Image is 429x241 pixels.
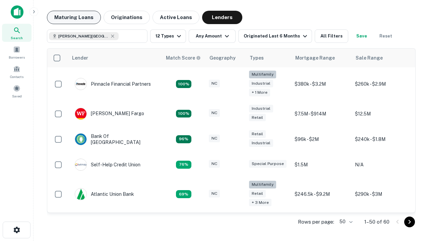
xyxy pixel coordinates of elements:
[75,159,86,170] img: picture
[291,101,352,127] td: $7.5M - $914M
[75,78,86,90] img: picture
[315,29,348,43] button: All Filters
[249,139,273,147] div: Industrial
[2,24,32,42] a: Search
[176,161,191,169] div: Matching Properties: 11, hasApolloMatch: undefined
[404,217,415,227] button: Go to next page
[176,80,191,88] div: Matching Properties: 26, hasApolloMatch: undefined
[12,93,22,99] span: Saved
[68,49,162,67] th: Lender
[72,54,88,62] div: Lender
[352,67,412,101] td: $260k - $2.9M
[352,152,412,177] td: N/A
[11,5,23,19] img: capitalize-icon.png
[205,49,246,67] th: Geography
[246,49,291,67] th: Types
[202,11,242,24] button: Lenders
[249,160,287,168] div: Special Purpose
[249,89,270,96] div: + 1 more
[11,35,23,41] span: Search
[291,152,352,177] td: $1.5M
[176,135,191,143] div: Matching Properties: 14, hasApolloMatch: undefined
[250,54,264,62] div: Types
[249,181,276,188] div: Multifamily
[337,217,354,227] div: 50
[249,105,273,112] div: Industrial
[75,159,140,171] div: Self-help Credit Union
[75,78,151,90] div: Pinnacle Financial Partners
[249,199,271,207] div: + 3 more
[249,190,266,197] div: Retail
[75,108,86,119] img: picture
[295,54,335,62] div: Mortgage Range
[209,80,220,87] div: NC
[209,160,220,168] div: NC
[166,54,201,62] div: Capitalize uses an advanced AI algorithm to match your search with the best lender. The match sco...
[176,110,191,118] div: Matching Properties: 15, hasApolloMatch: undefined
[356,54,383,62] div: Sale Range
[291,49,352,67] th: Mortgage Range
[209,54,236,62] div: Geography
[209,190,220,197] div: NC
[291,127,352,152] td: $96k - $2M
[249,71,276,78] div: Multifamily
[352,101,412,127] td: $12.5M
[166,54,199,62] h6: Match Score
[10,74,23,79] span: Contacts
[2,63,32,81] a: Contacts
[189,29,236,43] button: Any Amount
[298,218,334,226] p: Rows per page:
[58,33,109,39] span: [PERSON_NAME][GEOGRAPHIC_DATA], [GEOGRAPHIC_DATA]
[2,82,32,100] a: Saved
[291,67,352,101] td: $380k - $3.2M
[75,188,86,200] img: picture
[162,49,205,67] th: Capitalize uses an advanced AI algorithm to match your search with the best lender. The match sco...
[152,11,199,24] button: Active Loans
[2,43,32,61] a: Borrowers
[9,55,25,60] span: Borrowers
[238,29,312,43] button: Originated Last 6 Months
[75,134,86,145] img: picture
[75,108,144,120] div: [PERSON_NAME] Fargo
[75,188,134,200] div: Atlantic Union Bank
[351,29,372,43] button: Save your search to get updates of matches that match your search criteria.
[249,114,266,122] div: Retail
[75,133,155,145] div: Bank Of [GEOGRAPHIC_DATA]
[209,109,220,117] div: NC
[352,49,412,67] th: Sale Range
[104,11,150,24] button: Originations
[352,177,412,211] td: $290k - $3M
[47,11,101,24] button: Maturing Loans
[291,177,352,211] td: $246.5k - $9.2M
[209,135,220,142] div: NC
[395,166,429,198] iframe: Chat Widget
[249,80,273,87] div: Industrial
[352,127,412,152] td: $240k - $1.8M
[244,32,309,40] div: Originated Last 6 Months
[249,130,266,138] div: Retail
[375,29,396,43] button: Reset
[176,190,191,198] div: Matching Properties: 10, hasApolloMatch: undefined
[150,29,186,43] button: 12 Types
[364,218,389,226] p: 1–50 of 60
